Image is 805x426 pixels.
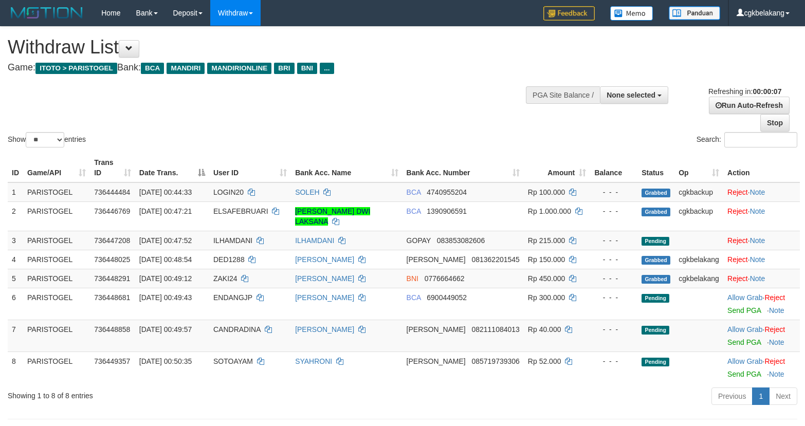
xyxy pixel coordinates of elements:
td: 5 [8,269,23,288]
span: [PERSON_NAME] [407,357,466,365]
span: Pending [642,237,669,246]
th: User ID: activate to sort column ascending [209,153,291,182]
span: BCA [407,188,421,196]
span: Rp 1.000.000 [528,207,571,215]
span: 736446769 [94,207,130,215]
span: Copy 085719739306 to clipboard [471,357,519,365]
span: Copy 0776664662 to clipboard [425,274,465,283]
a: Allow Grab [727,325,762,334]
span: ENDANGJP [213,293,252,302]
span: ELSAFEBRUARI [213,207,268,215]
td: PARISTOGEL [23,231,90,250]
span: BCA [141,63,164,74]
td: 3 [8,231,23,250]
td: 1 [8,182,23,202]
td: · [723,320,800,351]
th: Action [723,153,800,182]
a: Stop [760,114,790,132]
span: LOGIN20 [213,188,244,196]
span: SOTOAYAM [213,357,253,365]
a: Send PGA [727,338,761,346]
td: · [723,351,800,383]
span: Refreshing in: [708,87,781,96]
span: 736448291 [94,274,130,283]
a: Previous [711,387,753,405]
span: BNI [297,63,317,74]
img: Button%20Memo.svg [610,6,653,21]
a: SOLEH [295,188,319,196]
strong: 00:00:07 [753,87,781,96]
td: · [723,201,800,231]
span: [DATE] 00:49:57 [139,325,192,334]
input: Search: [724,132,797,147]
td: PARISTOGEL [23,288,90,320]
div: - - - [594,187,633,197]
span: Copy 6900449052 to clipboard [427,293,467,302]
span: [DATE] 00:47:21 [139,207,192,215]
td: PARISTOGEL [23,250,90,269]
a: Reject [727,188,748,196]
span: DED1288 [213,255,245,264]
span: GOPAY [407,236,431,245]
a: Send PGA [727,306,761,314]
span: Copy 4740955204 to clipboard [427,188,467,196]
a: Note [750,255,765,264]
span: [PERSON_NAME] [407,325,466,334]
td: PARISTOGEL [23,201,90,231]
h1: Withdraw List [8,37,526,58]
th: Date Trans.: activate to sort column descending [135,153,209,182]
a: ILHAMDANI [295,236,334,245]
a: Note [750,188,765,196]
span: Rp 300.000 [528,293,565,302]
th: Trans ID: activate to sort column ascending [90,153,135,182]
td: 7 [8,320,23,351]
span: · [727,325,764,334]
span: BRI [274,63,294,74]
th: Op: activate to sort column ascending [674,153,723,182]
span: ILHAMDANI [213,236,252,245]
h4: Game: Bank: [8,63,526,73]
span: Copy 1390906591 to clipboard [427,207,467,215]
a: Reject [727,274,748,283]
span: [DATE] 00:48:54 [139,255,192,264]
button: None selected [600,86,668,104]
th: Status [637,153,674,182]
span: MANDIRIONLINE [207,63,271,74]
a: Note [769,370,784,378]
span: None selected [607,91,655,99]
span: Rp 100.000 [528,188,565,196]
td: PARISTOGEL [23,182,90,202]
th: Bank Acc. Name: activate to sort column ascending [291,153,402,182]
td: cgkbackup [674,182,723,202]
a: Reject [727,207,748,215]
td: cgkbelakang [674,269,723,288]
a: 1 [752,387,770,405]
td: cgkbelakang [674,250,723,269]
a: Send PGA [727,370,761,378]
span: Copy 081362201545 to clipboard [471,255,519,264]
td: · [723,182,800,202]
a: Note [769,338,784,346]
th: Balance [590,153,637,182]
th: Bank Acc. Number: activate to sort column ascending [402,153,524,182]
td: · [723,269,800,288]
span: 736447208 [94,236,130,245]
div: - - - [594,356,633,366]
td: · [723,288,800,320]
span: [DATE] 00:44:33 [139,188,192,196]
a: [PERSON_NAME] [295,274,354,283]
a: SYAHRONI [295,357,332,365]
div: - - - [594,235,633,246]
span: Rp 52.000 [528,357,561,365]
div: - - - [594,273,633,284]
span: 736448025 [94,255,130,264]
td: PARISTOGEL [23,269,90,288]
div: - - - [594,206,633,216]
span: Rp 215.000 [528,236,565,245]
span: [DATE] 00:49:43 [139,293,192,302]
td: · [723,231,800,250]
a: Reject [764,357,785,365]
a: Note [769,306,784,314]
select: Showentries [26,132,64,147]
span: · [727,357,764,365]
